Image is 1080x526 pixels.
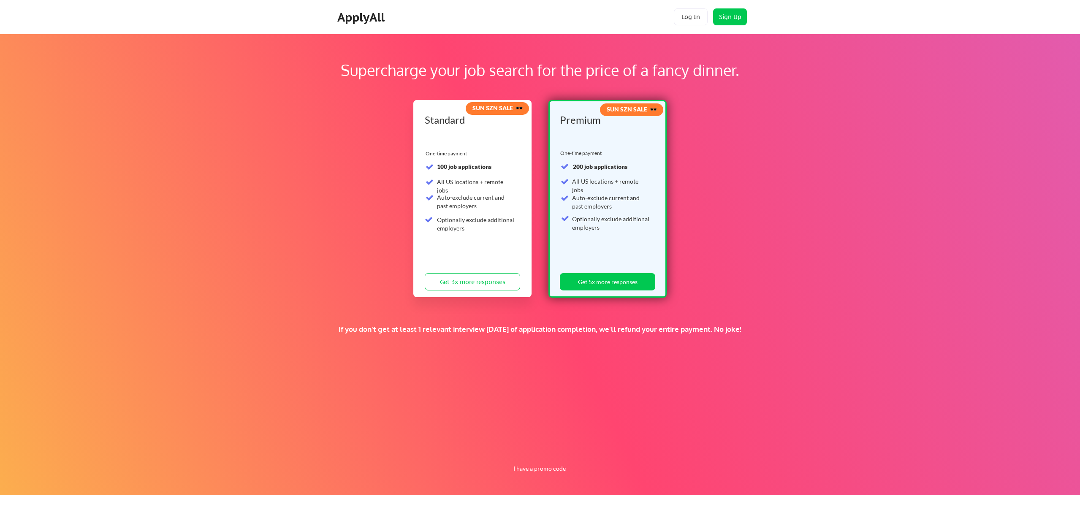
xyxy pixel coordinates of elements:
[437,178,515,194] div: All US locations + remote jobs
[573,163,627,170] strong: 200 job applications
[572,194,650,210] div: Auto-exclude current and past employers
[425,273,520,290] button: Get 3x more responses
[572,215,650,231] div: Optionally exclude additional employers
[337,10,387,24] div: ApplyAll
[472,104,523,111] strong: SUN SZN SALE 🕶️
[713,8,747,25] button: Sign Up
[425,115,517,125] div: Standard
[674,8,708,25] button: Log In
[437,193,515,210] div: Auto-exclude current and past employers
[560,115,652,125] div: Premium
[560,273,655,290] button: Get 5x more responses
[572,177,650,194] div: All US locations + remote jobs
[508,464,570,474] button: I have a promo code
[147,325,933,334] div: If you don't get at least 1 relevant interview [DATE] of application completion, we'll refund you...
[426,150,469,157] div: One-time payment
[54,59,1026,81] div: Supercharge your job search for the price of a fancy dinner.
[437,163,491,170] strong: 100 job applications
[560,150,604,157] div: One-time payment
[607,106,657,113] strong: SUN SZN SALE 🕶️
[437,216,515,232] div: Optionally exclude additional employers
